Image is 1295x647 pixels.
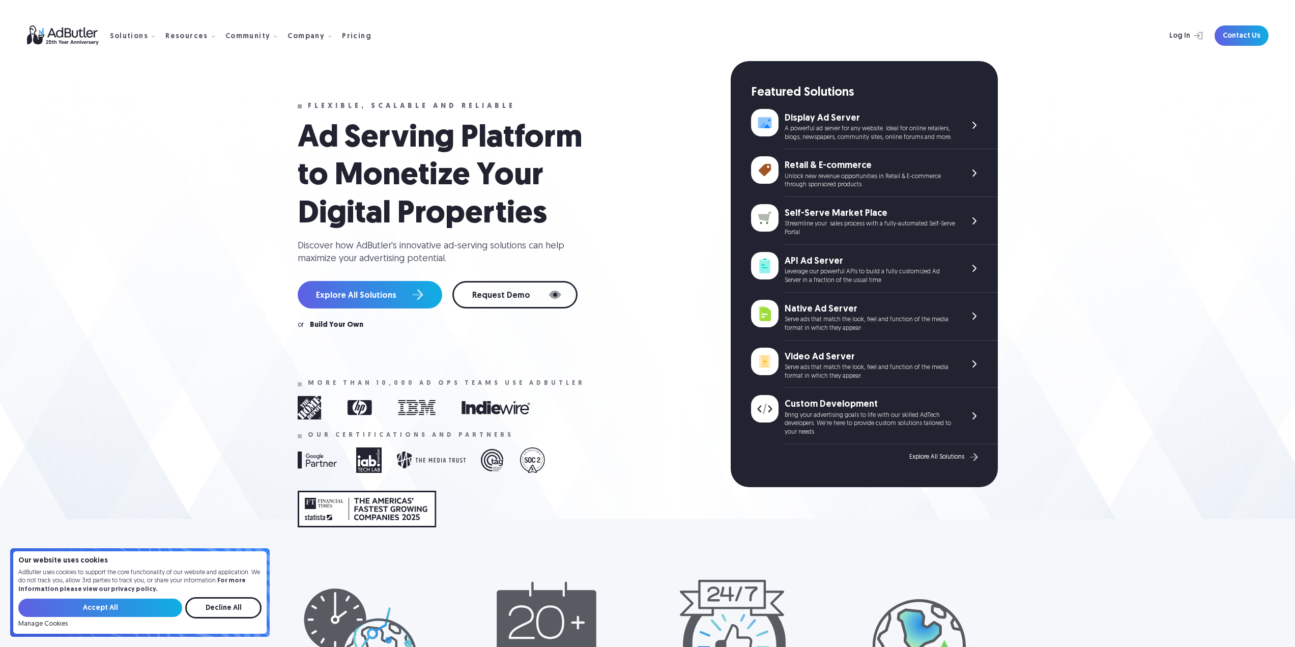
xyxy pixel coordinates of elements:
[18,557,262,565] h4: Our website uses cookies
[298,322,304,329] div: or
[298,281,442,308] a: Explore All Solutions
[751,149,998,197] a: Retail & E-commerce Unlock new revenue opportunities in Retail & E-commerce through sponsored pro...
[310,322,363,329] a: Build Your Own
[785,398,955,411] div: Custom Development
[225,33,271,40] div: Community
[751,341,998,388] a: Video Ad Server Serve ads that match the look, feel and function of the media format in which the...
[785,351,955,363] div: Video Ad Server
[165,33,208,40] div: Resources
[751,388,998,444] a: Custom Development Bring your advertising goals to life with our skilled AdTech developers. We're...
[18,599,182,617] input: Accept All
[110,33,149,40] div: Solutions
[185,597,262,618] input: Decline All
[751,197,998,245] a: Self-Serve Market Place Streamline your sales process with a fully-automated Self-Serve Portal
[287,33,325,40] div: Company
[452,281,578,308] a: Request Demo
[18,569,262,594] p: AdButler uses cookies to support the core functionality of our website and application. We do not...
[785,268,955,285] div: Leverage our powerful APIs to build a fully customized Ad Server in a fraction of the usual time
[1215,25,1269,46] a: Contact Us
[785,220,955,237] div: Streamline your sales process with a fully-automated Self-Serve Portal
[308,380,585,387] div: More than 10,000 ad ops teams use adbutler
[785,125,955,142] div: A powerful ad server for any website. Ideal for online retailers, blogs, newspapers, community si...
[785,363,955,381] div: Serve ads that match the look, feel and function of the media format in which they appear.
[909,451,981,464] a: Explore All Solutions
[785,207,955,220] div: Self-Serve Market Place
[298,240,572,265] div: Discover how AdButler's innovative ad-serving solutions can help maximize your advertising potent...
[308,432,514,439] div: Our certifications and partners
[785,316,955,333] div: Serve ads that match the look, feel and function of the media format in which they appear.
[785,303,955,316] div: Native Ad Server
[909,454,964,461] div: Explore All Solutions
[342,31,380,40] a: Pricing
[785,255,955,268] div: API Ad Server
[751,293,998,341] a: Native Ad Server Serve ads that match the look, feel and function of the media format in which th...
[1142,25,1208,46] a: Log In
[785,173,955,190] div: Unlock new revenue opportunities in Retail & E-commerce through sponsored products.
[751,245,998,293] a: API Ad Server Leverage our powerful APIs to build a fully customized Ad Server in a fraction of t...
[785,159,955,172] div: Retail & E-commerce
[18,621,68,628] a: Manage Cookies
[751,102,998,150] a: Display Ad Server A powerful ad server for any website. Ideal for online retailers, blogs, newspa...
[785,112,955,125] div: Display Ad Server
[298,120,603,234] h1: Ad Serving Platform to Monetize Your Digital Properties
[785,411,955,437] div: Bring your advertising goals to life with our skilled AdTech developers. We're here to provide cu...
[342,33,371,40] div: Pricing
[308,103,515,110] div: Flexible, scalable and reliable
[751,85,998,102] div: Featured Solutions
